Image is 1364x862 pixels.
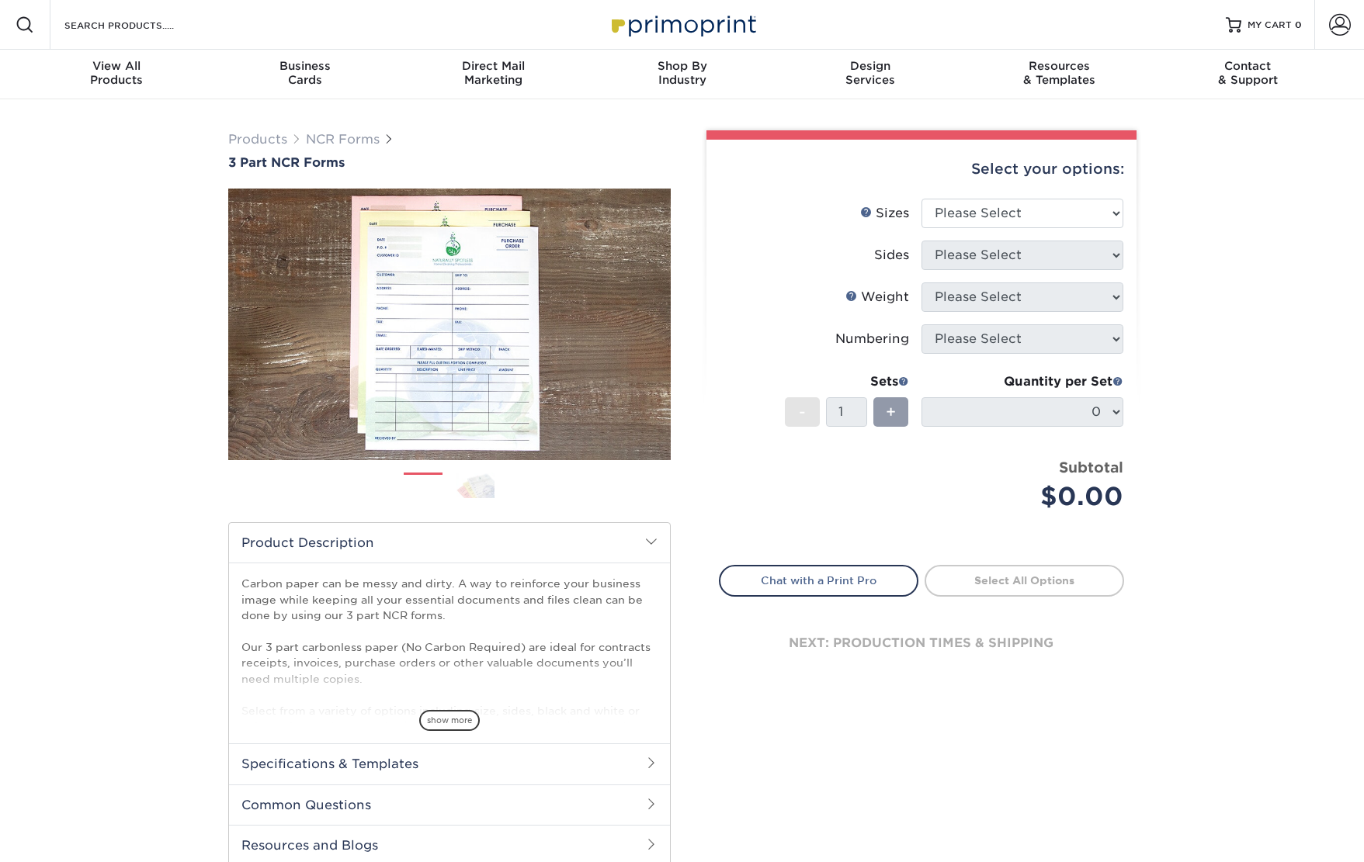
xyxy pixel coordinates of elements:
[1295,19,1302,30] span: 0
[845,288,909,306] div: Weight
[63,16,214,34] input: SEARCH PRODUCTS.....
[1154,50,1342,99] a: Contact& Support
[965,59,1154,73] span: Resources
[210,59,399,87] div: Cards
[776,59,965,73] span: Design
[23,59,211,87] div: Products
[605,8,760,41] img: Primoprint
[229,743,670,784] h2: Specifications & Templates
[874,246,909,265] div: Sides
[456,472,495,499] img: NCR Forms 02
[229,784,670,825] h2: Common Questions
[776,59,965,87] div: Services
[23,59,211,73] span: View All
[588,59,776,73] span: Shop By
[776,50,965,99] a: DesignServices
[933,478,1123,515] div: $0.00
[588,59,776,87] div: Industry
[404,467,443,506] img: NCR Forms 01
[1154,59,1342,87] div: & Support
[925,565,1124,596] a: Select All Options
[965,59,1154,87] div: & Templates
[1248,19,1292,32] span: MY CART
[785,372,909,391] div: Sets
[886,400,896,424] span: +
[399,59,588,87] div: Marketing
[1059,459,1123,476] strong: Subtotal
[835,330,909,348] div: Numbering
[228,132,287,147] a: Products
[419,710,480,731] span: show more
[228,155,671,170] a: 3 Part NCR Forms
[965,50,1154,99] a: Resources& Templates
[229,523,670,563] h2: Product Description
[799,400,806,424] span: -
[306,132,380,147] a: NCR Forms
[210,50,399,99] a: BusinessCards
[1154,59,1342,73] span: Contact
[719,565,918,596] a: Chat with a Print Pro
[228,155,345,170] span: 3 Part NCR Forms
[241,576,658,766] p: Carbon paper can be messy and dirty. A way to reinforce your business image while keeping all you...
[860,204,909,223] div: Sizes
[921,372,1123,391] div: Quantity per Set
[719,140,1124,199] div: Select your options:
[210,59,399,73] span: Business
[719,597,1124,690] div: next: production times & shipping
[399,59,588,73] span: Direct Mail
[23,50,211,99] a: View AllProducts
[399,50,588,99] a: Direct MailMarketing
[228,171,671,477] img: 3 Part NCR Forms 01
[588,50,776,99] a: Shop ByIndustry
